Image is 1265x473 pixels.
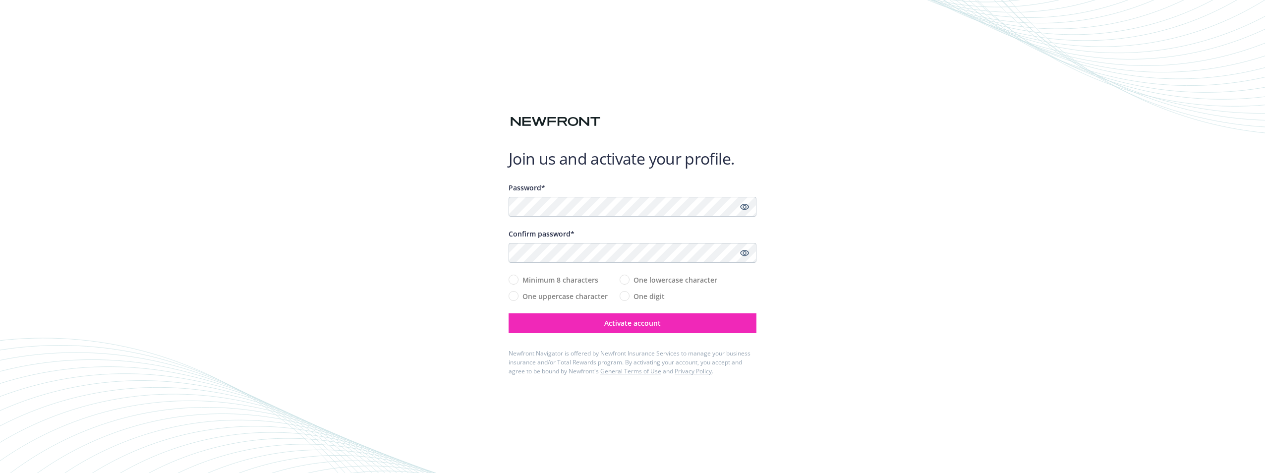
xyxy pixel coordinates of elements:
span: Minimum 8 characters [522,275,598,285]
img: Newfront logo [509,113,602,130]
span: Confirm password* [509,229,575,238]
input: Confirm your unique password... [509,243,756,263]
input: Enter a unique password... [509,197,756,217]
span: Activate account [604,318,661,328]
span: One digit [633,291,665,301]
button: Activate account [509,313,756,333]
a: Show password [739,247,750,259]
span: Password* [509,183,545,192]
h1: Join us and activate your profile. [509,149,756,169]
a: Show password [739,201,750,213]
a: General Terms of Use [600,367,661,375]
div: Newfront Navigator is offered by Newfront Insurance Services to manage your business insurance an... [509,349,756,376]
a: Privacy Policy [675,367,712,375]
span: One uppercase character [522,291,608,301]
span: One lowercase character [633,275,717,285]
